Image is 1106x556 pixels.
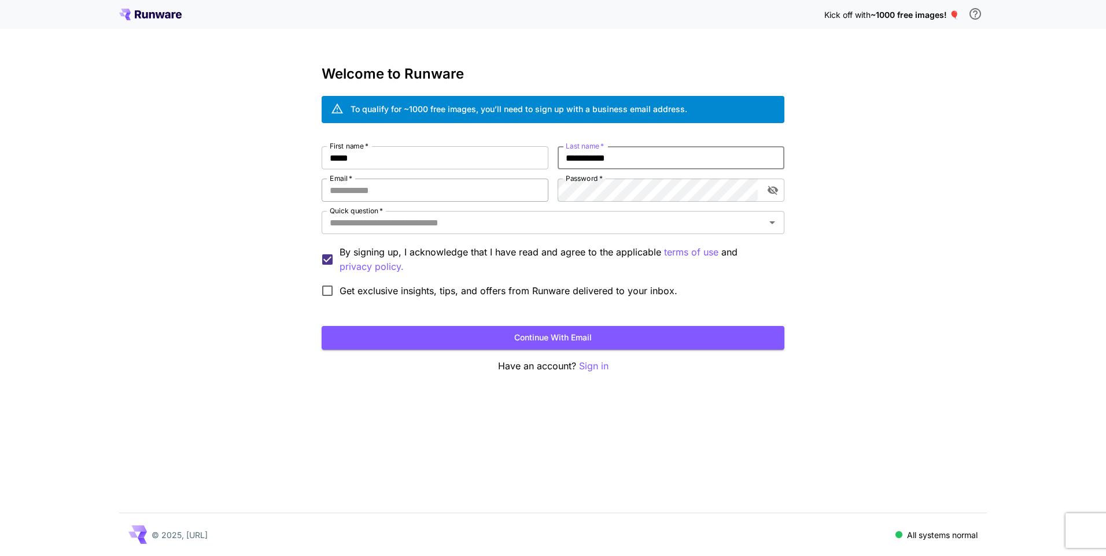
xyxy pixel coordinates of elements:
h3: Welcome to Runware [322,66,784,82]
button: Sign in [579,359,609,373]
label: Password [566,173,603,183]
p: Have an account? [322,359,784,373]
p: © 2025, [URL] [152,529,208,541]
div: To qualify for ~1000 free images, you’ll need to sign up with a business email address. [351,103,687,115]
button: By signing up, I acknowledge that I have read and agree to the applicable and privacy policy. [664,245,718,260]
span: Get exclusive insights, tips, and offers from Runware delivered to your inbox. [340,284,677,298]
span: ~1000 free images! 🎈 [871,10,959,20]
span: Kick off with [824,10,871,20]
p: privacy policy. [340,260,404,274]
label: Quick question [330,206,383,216]
p: All systems normal [907,529,978,541]
label: Last name [566,141,604,151]
button: toggle password visibility [762,180,783,201]
button: Open [764,214,780,231]
button: In order to qualify for free credit, you need to sign up with a business email address and click ... [964,2,987,25]
p: terms of use [664,245,718,260]
label: Email [330,173,352,183]
p: By signing up, I acknowledge that I have read and agree to the applicable and [340,245,775,274]
button: Continue with email [322,326,784,350]
button: By signing up, I acknowledge that I have read and agree to the applicable terms of use and [340,260,404,274]
label: First name [330,141,368,151]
